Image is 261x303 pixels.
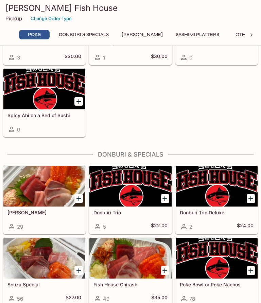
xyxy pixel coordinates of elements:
h5: Donburi Trio [93,210,167,215]
button: Add Souza Special [74,266,83,275]
button: Add Donburi Trio Deluxe [247,194,255,203]
p: Pickup [5,15,22,22]
span: 0 [189,54,192,61]
button: [PERSON_NAME] [118,30,167,39]
button: Add Fish House Chirashi [161,266,169,275]
div: Sashimi Donburis [3,166,85,207]
h5: Donburi Trio Deluxe [180,210,254,215]
span: 2 [189,224,192,230]
button: Other [228,30,259,39]
h5: $22.00 [151,222,168,231]
button: Add Spicy Ahi on a Bed of Sushi [74,97,83,106]
button: Donburi & Specials [55,30,112,39]
div: Fish House Chirashi [89,238,171,279]
span: 29 [17,224,23,230]
h5: Spicy Ahi on a Bed of Sushi [7,112,81,118]
h5: $30.00 [65,53,81,61]
h5: Fish House Chirashi [93,282,167,287]
a: Donburi Trio Deluxe2$24.00 [175,165,258,234]
button: Change Order Type [28,13,75,24]
span: 1 [103,54,105,61]
button: Add Donburi Trio [161,194,169,203]
span: 78 [189,296,195,302]
h4: Donburi & Specials [3,151,258,158]
h5: Souza Special [7,282,81,287]
span: 56 [17,296,23,302]
button: Poke [19,30,50,39]
h5: $27.00 [66,295,81,303]
div: Souza Special [3,238,85,279]
h5: $35.00 [151,295,168,303]
div: Poke Bowl or Poke Nachos [176,238,258,279]
h5: $24.00 [237,222,254,231]
span: 49 [103,296,109,302]
div: Spicy Ahi on a Bed of Sushi [3,69,85,109]
h5: Poke Bowl or Poke Nachos [180,282,254,287]
div: Donburi Trio Deluxe [176,166,258,207]
a: [PERSON_NAME]29 [3,165,86,234]
h5: $30.00 [151,53,168,61]
span: 0 [17,126,20,133]
button: Add Sashimi Donburis [74,194,83,203]
span: 3 [17,54,20,61]
button: Sashimi Platters [172,30,223,39]
span: 5 [103,224,106,230]
a: Donburi Trio5$22.00 [89,165,172,234]
a: Spicy Ahi on a Bed of Sushi0 [3,68,86,137]
h5: [PERSON_NAME] [7,210,81,215]
h3: [PERSON_NAME] Fish House [5,3,256,13]
button: Add Poke Bowl or Poke Nachos [247,266,255,275]
div: Donburi Trio [89,166,171,207]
